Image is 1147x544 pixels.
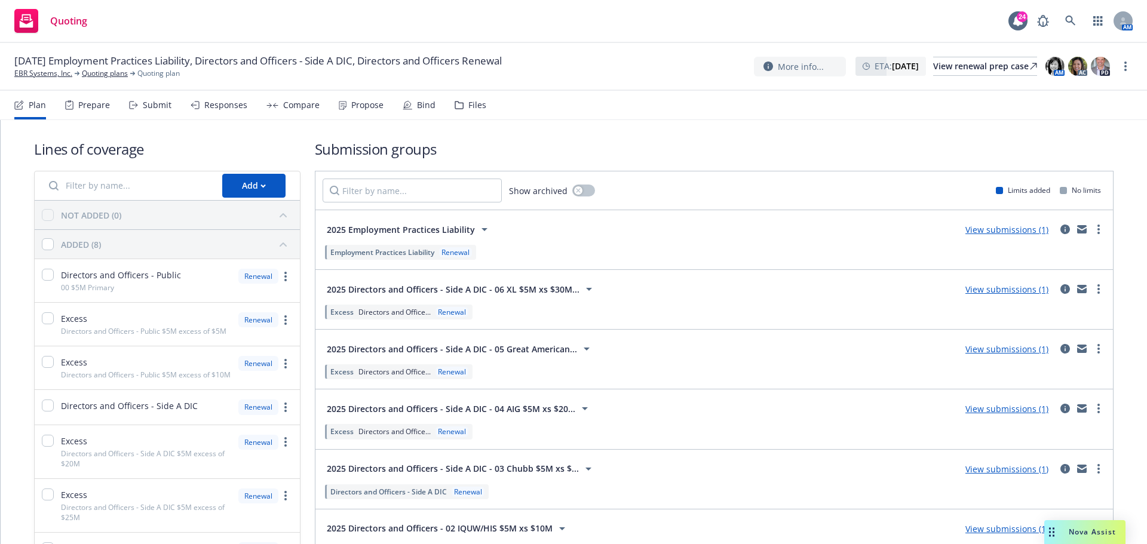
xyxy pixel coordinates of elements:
[1091,401,1106,416] a: more
[417,100,436,110] div: Bind
[1045,57,1065,76] img: photo
[61,238,101,251] div: ADDED (8)
[965,463,1048,475] a: View submissions (1)
[61,205,293,225] button: NOT ADDED (0)
[1075,342,1089,356] a: mail
[436,307,468,317] div: Renewal
[1058,342,1072,356] a: circleInformation
[327,283,579,296] span: 2025 Directors and Officers - Side A DIC - 06 XL $5M xs $30M...
[330,247,434,257] span: Employment Practices Liability
[61,502,231,523] span: Directors and Officers - Side A DIC $5M excess of $25M
[61,448,231,469] span: Directors and Officers - Side A DIC $5M excess of $20M
[996,185,1050,195] div: Limits added
[1017,11,1028,22] div: 24
[14,54,502,68] span: [DATE] Employment Practices Liability, Directors and Officers - Side A DIC, Directors and Officer...
[330,487,447,497] span: Directors and Officers - Side A DIC
[965,343,1048,355] a: View submissions (1)
[82,68,128,79] a: Quoting plans
[1068,57,1087,76] img: photo
[143,100,171,110] div: Submit
[34,139,300,159] h1: Lines of coverage
[351,100,384,110] div: Propose
[323,337,598,361] button: 2025 Directors and Officers - Side A DIC - 05 Great American...
[892,60,919,72] strong: [DATE]
[238,399,278,414] div: Renewal
[278,269,293,284] a: more
[1069,527,1116,537] span: Nova Assist
[14,68,72,79] a: EBR Systems, Inc.
[278,313,293,327] a: more
[965,284,1048,295] a: View submissions (1)
[468,100,486,110] div: Files
[222,174,286,198] button: Add
[452,487,484,497] div: Renewal
[323,517,573,540] button: 2025 Directors and Officers - 02 IQUW/HIS $5M xs $10M
[754,57,846,76] button: More info...
[61,235,293,254] button: ADDED (8)
[330,367,354,377] span: Excess
[358,367,431,377] span: Directors and Office...
[61,312,87,325] span: Excess
[1091,282,1106,296] a: more
[439,247,472,257] div: Renewal
[965,523,1048,534] a: View submissions (1)
[1075,462,1089,476] a: mail
[1058,401,1072,416] a: circleInformation
[323,217,496,241] button: 2025 Employment Practices Liability
[238,356,278,371] div: Renewal
[61,269,181,281] span: Directors and Officers - Public
[283,100,320,110] div: Compare
[875,60,919,72] span: ETA :
[1044,520,1125,544] button: Nova Assist
[278,400,293,414] a: more
[50,16,87,26] span: Quoting
[1075,401,1089,416] a: mail
[315,139,1114,159] h1: Submission groups
[323,457,600,481] button: 2025 Directors and Officers - Side A DIC - 03 Chubb $5M xs $...
[61,326,226,336] span: Directors and Officers - Public $5M excess of $5M
[242,174,266,197] div: Add
[278,356,293,371] a: more
[1091,342,1106,356] a: more
[965,224,1048,235] a: View submissions (1)
[323,397,596,420] button: 2025 Directors and Officers - Side A DIC - 04 AIG $5M xs $20...
[278,435,293,449] a: more
[1091,462,1106,476] a: more
[436,367,468,377] div: Renewal
[933,57,1037,76] a: View renewal prep case
[327,343,577,355] span: 2025 Directors and Officers - Side A DIC - 05 Great American...
[327,223,475,236] span: 2025 Employment Practices Liability
[238,312,278,327] div: Renewal
[29,100,46,110] div: Plan
[278,488,293,503] a: more
[1044,520,1059,544] div: Drag to move
[1058,282,1072,296] a: circleInformation
[1075,282,1089,296] a: mail
[330,307,354,317] span: Excess
[61,435,87,447] span: Excess
[1031,9,1055,33] a: Report a Bug
[137,68,180,79] span: Quoting plan
[358,426,431,437] span: Directors and Office...
[1058,222,1072,236] a: circleInformation
[327,522,553,534] span: 2025 Directors and Officers - 02 IQUW/HIS $5M xs $10M
[358,307,431,317] span: Directors and Office...
[509,185,568,197] span: Show archived
[238,488,278,503] div: Renewal
[1091,222,1106,236] a: more
[61,282,114,293] span: 00 $5M Primary
[1118,59,1133,73] a: more
[933,57,1037,75] div: View renewal prep case
[1086,9,1110,33] a: Switch app
[238,269,278,284] div: Renewal
[965,403,1048,414] a: View submissions (1)
[1058,462,1072,476] a: circleInformation
[778,60,824,73] span: More info...
[1060,185,1101,195] div: No limits
[204,100,247,110] div: Responses
[323,179,502,202] input: Filter by name...
[238,435,278,450] div: Renewal
[61,399,198,412] span: Directors and Officers - Side A DIC
[42,174,215,198] input: Filter by name...
[78,100,110,110] div: Prepare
